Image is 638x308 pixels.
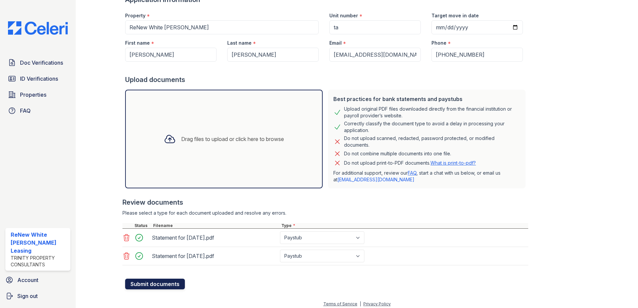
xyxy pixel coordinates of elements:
a: FAQ [5,104,70,117]
div: Upload documents [125,75,528,84]
p: Do not upload print-to-PDF documents. [344,160,476,166]
a: FAQ [408,170,416,176]
div: Trinity Property Consultants [11,255,68,268]
div: | [360,301,361,306]
div: Do not upload scanned, redacted, password protected, or modified documents. [344,135,520,148]
button: Submit documents [125,279,185,289]
div: Correctly classify the document type to avoid a delay in processing your application. [344,120,520,134]
a: Sign out [3,289,73,303]
div: Do not combine multiple documents into one file. [344,150,451,158]
a: Terms of Service [323,301,357,306]
div: Statement for [DATE].pdf [152,232,277,243]
a: [EMAIL_ADDRESS][DOMAIN_NAME] [337,177,414,182]
label: Property [125,12,145,19]
div: Best practices for bank statements and paystubs [333,95,520,103]
span: Account [17,276,38,284]
a: Account [3,273,73,287]
p: For additional support, review our , start a chat with us below, or email us at [333,170,520,183]
div: Drag files to upload or click here to browse [181,135,284,143]
a: Doc Verifications [5,56,70,69]
div: Please select a type for each document uploaded and resolve any errors. [122,210,528,216]
span: Doc Verifications [20,59,63,67]
label: Phone [431,40,446,46]
span: ID Verifications [20,75,58,83]
a: Privacy Policy [363,301,391,306]
span: Properties [20,91,46,99]
span: FAQ [20,107,31,115]
img: CE_Logo_Blue-a8612792a0a2168367f1c8372b55b34899dd931a85d93a1a3d3e32e68fde9ad4.png [3,21,73,35]
div: Statement for [DATE].pdf [152,251,277,261]
label: Last name [227,40,252,46]
a: ID Verifications [5,72,70,85]
label: Target move in date [431,12,479,19]
span: Sign out [17,292,38,300]
div: ReNew White [PERSON_NAME] Leasing [11,231,68,255]
label: Email [329,40,342,46]
div: Status [133,223,152,228]
label: First name [125,40,150,46]
div: Type [280,223,528,228]
label: Unit number [329,12,358,19]
a: Properties [5,88,70,101]
div: Upload original PDF files downloaded directly from the financial institution or payroll provider’... [344,106,520,119]
div: Filename [152,223,280,228]
div: Review documents [122,198,528,207]
a: What is print-to-pdf? [430,160,476,166]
